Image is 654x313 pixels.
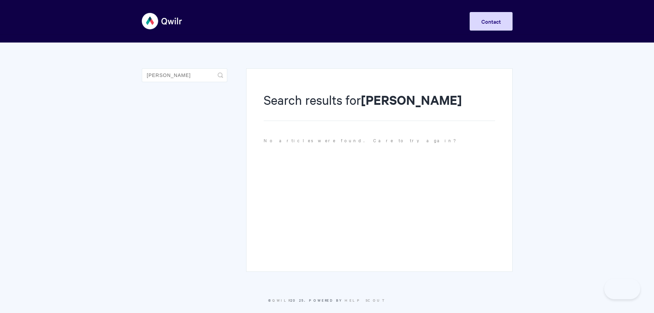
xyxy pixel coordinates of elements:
[264,137,495,144] p: No articles were found. Care to try again?
[470,12,513,31] a: Contact
[142,8,183,34] img: Qwilr Help Center
[604,279,640,299] iframe: Toggle Customer Support
[142,68,227,82] input: Search
[142,297,513,303] p: © 2025.
[272,298,290,303] a: Qwilr
[345,298,386,303] a: Help Scout
[264,91,495,121] h1: Search results for
[309,298,386,303] span: Powered by
[361,91,462,108] strong: [PERSON_NAME]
